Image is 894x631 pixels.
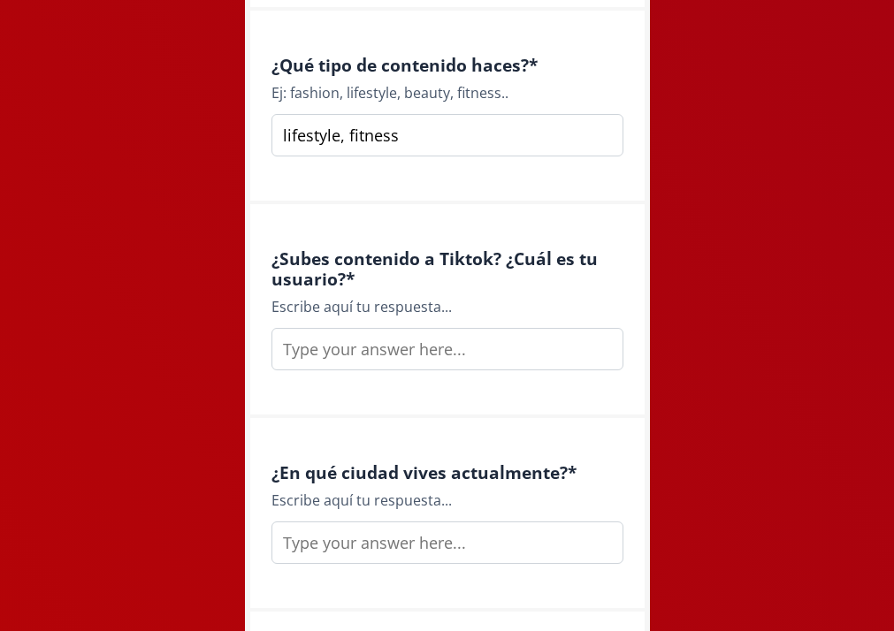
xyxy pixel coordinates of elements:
div: Ej: fashion, lifestyle, beauty, fitness.. [271,82,623,103]
input: Type your answer here... [271,328,623,370]
h4: ¿Qué tipo de contenido haces? * [271,55,623,75]
input: Type your answer here... [271,521,623,564]
h4: ¿En qué ciudad vives actualmente? * [271,462,623,483]
div: Escribe aquí tu respuesta... [271,490,623,511]
h4: ¿Subes contenido a Tiktok? ¿Cuál es tu usuario? * [271,248,623,289]
div: Escribe aquí tu respuesta... [271,296,623,317]
input: Type your answer here... [271,114,623,156]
